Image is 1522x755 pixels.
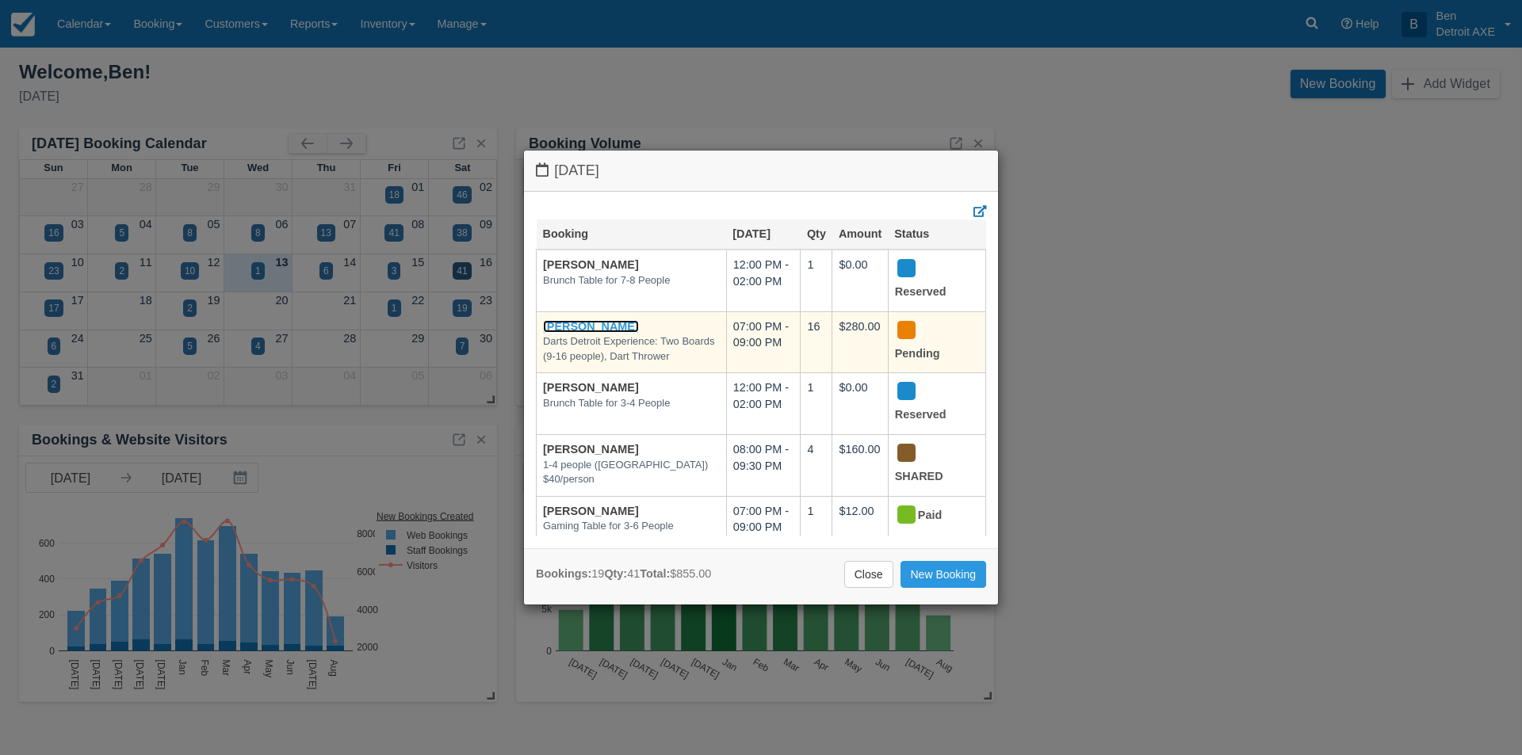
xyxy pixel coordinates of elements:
em: Brunch Table for 3-4 People [543,396,720,411]
a: Amount [839,227,881,240]
a: Status [894,227,929,240]
a: [PERSON_NAME] [543,258,639,271]
em: Darts Detroit Experience: Two Boards (9-16 people), Dart Thrower [543,334,720,364]
strong: Qty: [604,567,627,580]
a: [PERSON_NAME] [543,505,639,517]
div: SHARED [895,441,966,490]
div: 19 41 $855.00 [536,566,711,582]
a: [DATE] [732,227,771,240]
strong: Bookings: [536,567,591,580]
h4: [DATE] [536,162,986,179]
td: $12.00 [832,496,888,542]
td: 1 [801,250,832,311]
td: 1 [801,373,832,435]
td: $280.00 [832,311,888,373]
em: Brunch Table for 7-8 People [543,273,720,288]
div: Paid [895,503,966,528]
em: Gaming Table for 3-6 People [543,519,720,534]
a: [PERSON_NAME] [543,443,639,456]
strong: Total: [640,567,670,580]
td: 07:00 PM - 09:00 PM [726,311,801,373]
td: 1 [801,496,832,542]
td: 4 [801,435,832,497]
div: Reserved [895,379,966,428]
td: 07:00 PM - 09:00 PM [726,496,801,542]
td: 08:00 PM - 09:30 PM [726,435,801,497]
a: Close [844,561,893,588]
a: [PERSON_NAME] [543,381,639,394]
a: Qty [807,227,826,240]
td: 12:00 PM - 02:00 PM [726,373,801,435]
a: New Booking [901,561,987,588]
div: Pending [895,318,966,367]
td: 12:00 PM - 02:00 PM [726,250,801,311]
a: [PERSON_NAME] [543,320,639,333]
td: $160.00 [832,435,888,497]
td: $0.00 [832,373,888,435]
td: $0.00 [832,250,888,311]
div: Reserved [895,257,966,305]
td: 16 [801,311,832,373]
a: Booking [543,227,589,240]
em: 1-4 people ([GEOGRAPHIC_DATA]) $40/person [543,458,720,487]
